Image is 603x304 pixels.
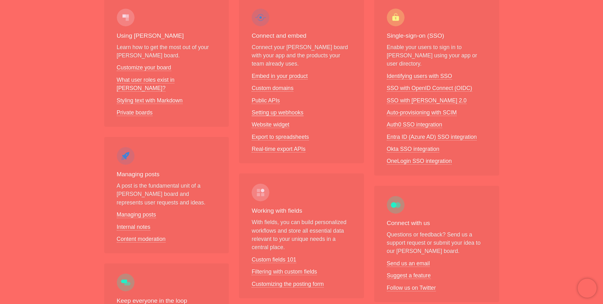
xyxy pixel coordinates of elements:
[252,218,351,252] p: With fields, you can build personalized workflows and store all essential data relevant to your u...
[387,31,487,41] h3: Single-sign-on (SSO)
[117,43,217,60] p: Learn how to get the most out of your [PERSON_NAME] board.
[252,268,317,275] a: Filtering with custom fields
[387,272,431,279] a: Suggest a feature
[387,158,452,165] a: OneLogin SSO integration
[387,73,452,80] a: Identifying users with SSO
[387,146,439,152] a: Okta SSO integration
[252,256,296,263] a: Custom fields 101
[252,31,351,41] h3: Connect and embed
[578,279,597,298] iframe: Chatra live chat
[387,121,442,128] a: Auth0 SSO integration
[387,285,436,291] a: Follow us on Twitter
[252,85,293,92] a: Custom domains
[117,211,156,218] a: Managing posts
[252,109,303,116] a: Setting up webhooks
[252,97,280,104] a: Public APIs
[252,206,351,216] h3: Working with fields
[387,134,477,140] a: Entra ID (Azure AD) SSO integration
[252,121,289,128] a: Website widget
[117,64,171,71] a: Customize your board
[117,236,166,243] a: Content moderation
[117,97,183,104] a: Styling text with Markdown
[387,97,467,104] a: SSO with [PERSON_NAME] 2.0
[252,134,309,140] a: Export to spreadsheets
[117,31,217,41] h3: Using [PERSON_NAME]
[387,230,487,255] p: Questions or feedback? Send us a support request or submit your idea to our [PERSON_NAME] board.
[117,170,217,179] h3: Managing posts
[252,43,351,68] p: Connect your [PERSON_NAME] board with your app and the products your team already uses.
[117,109,153,116] a: Private boards
[387,219,487,228] h3: Connect with us
[387,85,472,92] a: SSO with OpenID Connect (OIDC)
[117,182,217,207] p: A post is the fundamental unit of a [PERSON_NAME] board and represents user requests and ideas.
[117,224,151,230] a: Internal notes
[252,146,305,152] a: Real-time export APIs
[252,73,308,80] a: Embed in your product
[252,281,324,288] a: Customizing the posting form
[117,77,175,92] a: What user roles exist in [PERSON_NAME]?
[387,260,430,267] a: Send us an email
[387,109,457,116] a: Auto-provisioning with SCIM
[387,43,487,68] p: Enable your users to sign in to [PERSON_NAME] using your app or user directory.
